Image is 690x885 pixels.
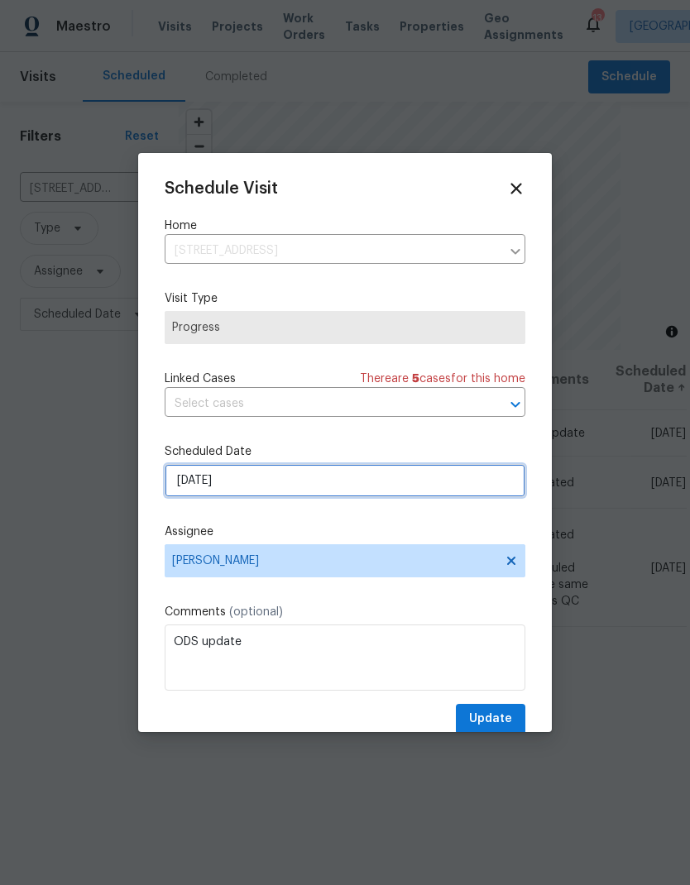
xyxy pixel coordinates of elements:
span: Close [507,179,525,198]
button: Update [456,704,525,734]
span: Schedule Visit [165,180,278,197]
label: Visit Type [165,290,525,307]
label: Comments [165,604,525,620]
button: Open [504,393,527,416]
span: There are case s for this home [360,371,525,387]
input: M/D/YYYY [165,464,525,497]
span: (optional) [229,606,283,618]
input: Select cases [165,391,479,417]
label: Scheduled Date [165,443,525,460]
span: [PERSON_NAME] [172,554,496,567]
label: Assignee [165,524,525,540]
span: 5 [412,373,419,385]
label: Home [165,218,525,234]
input: Enter in an address [165,238,501,264]
span: Linked Cases [165,371,236,387]
textarea: ODS update [165,624,525,691]
span: Progress [172,319,518,336]
span: Update [469,709,512,730]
